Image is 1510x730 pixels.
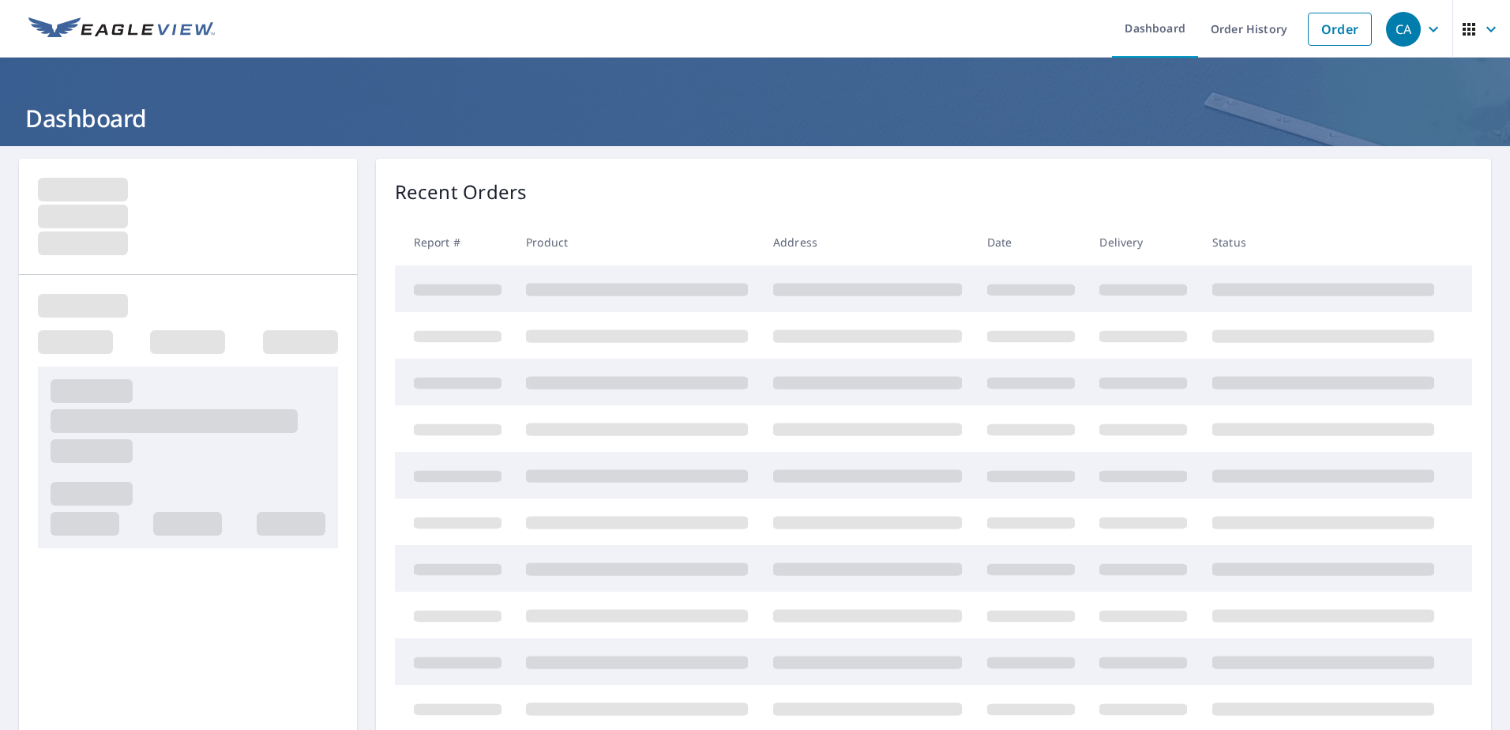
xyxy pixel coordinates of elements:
th: Date [975,219,1087,265]
th: Product [513,219,761,265]
a: Order [1308,13,1372,46]
img: EV Logo [28,17,215,41]
th: Address [761,219,975,265]
p: Recent Orders [395,178,528,206]
th: Delivery [1087,219,1200,265]
th: Report # [395,219,514,265]
th: Status [1200,219,1447,265]
h1: Dashboard [19,102,1491,134]
div: CA [1386,12,1421,47]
